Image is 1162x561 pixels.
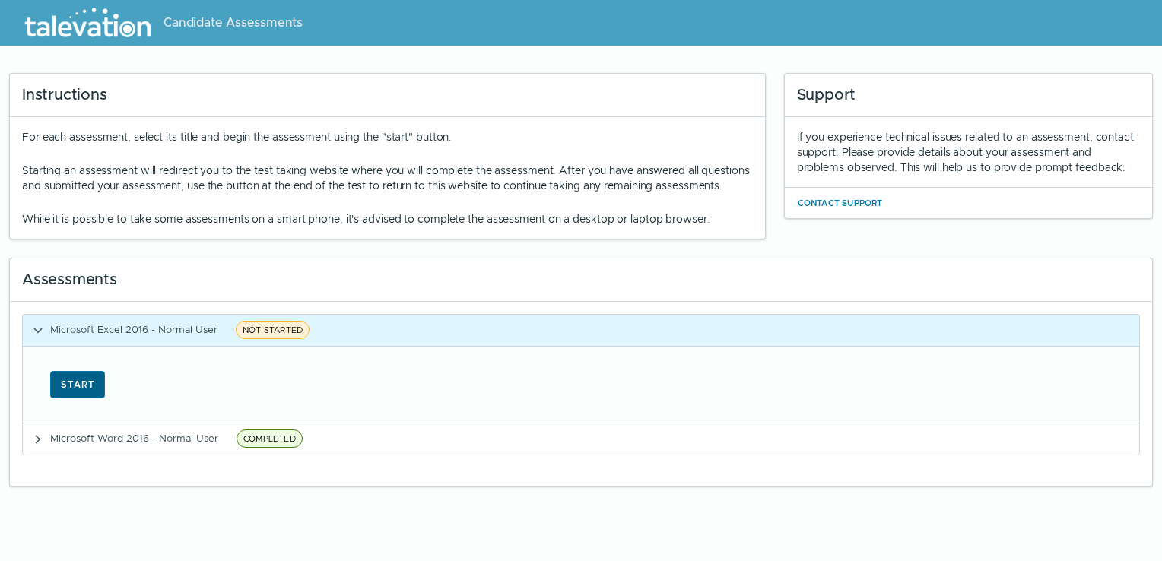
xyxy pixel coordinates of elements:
[237,429,303,448] span: COMPLETED
[23,315,1139,346] button: Microsoft Excel 2016 - Normal UserNOT STARTED
[50,432,218,445] span: Microsoft Word 2016 - Normal User
[50,323,217,336] span: Microsoft Excel 2016 - Normal User
[236,321,310,339] span: NOT STARTED
[22,211,753,227] p: While it is possible to take some assessments on a smart phone, it's advised to complete the asse...
[164,14,303,32] span: Candidate Assessments
[10,258,1152,302] div: Assessments
[10,74,765,117] div: Instructions
[22,129,753,227] div: For each assessment, select its title and begin the assessment using the "start" button.
[785,74,1152,117] div: Support
[797,129,1140,175] div: If you experience technical issues related to an assessment, contact support. Please provide deta...
[23,423,1139,455] button: Microsoft Word 2016 - Normal UserCOMPLETED
[22,346,1140,423] div: Microsoft Excel 2016 - Normal UserNOT STARTED
[50,371,105,398] button: Start
[797,194,884,212] button: Contact Support
[18,4,157,42] img: Talevation_Logo_Transparent_white.png
[78,12,100,24] span: Help
[22,163,753,193] p: Starting an assessment will redirect you to the test taking website where you will complete the a...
